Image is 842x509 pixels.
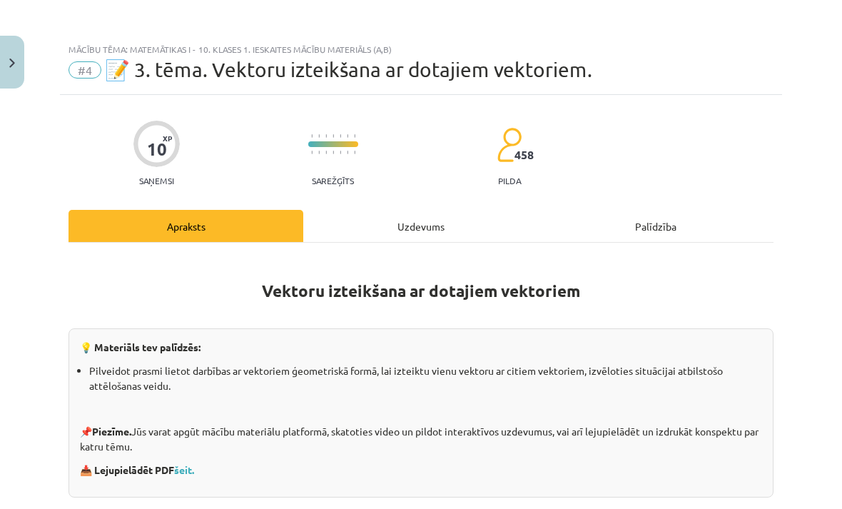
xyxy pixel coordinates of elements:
[497,127,522,163] img: students-c634bb4e5e11cddfef0936a35e636f08e4e9abd3cc4e673bd6f9a4125e45ecb1.svg
[333,134,334,138] img: icon-short-line-57e1e144782c952c97e751825c79c345078a6d821885a25fce030b3d8c18986b.svg
[354,134,355,138] img: icon-short-line-57e1e144782c952c97e751825c79c345078a6d821885a25fce030b3d8c18986b.svg
[539,210,773,242] div: Palīdzība
[318,151,320,154] img: icon-short-line-57e1e144782c952c97e751825c79c345078a6d821885a25fce030b3d8c18986b.svg
[92,425,131,438] strong: Piezīme.
[69,210,303,242] div: Apraksts
[80,463,196,476] strong: 📥 Lejupielādēt PDF
[498,176,521,186] p: pilda
[347,151,348,154] img: icon-short-line-57e1e144782c952c97e751825c79c345078a6d821885a25fce030b3d8c18986b.svg
[311,151,313,154] img: icon-short-line-57e1e144782c952c97e751825c79c345078a6d821885a25fce030b3d8c18986b.svg
[340,151,341,154] img: icon-short-line-57e1e144782c952c97e751825c79c345078a6d821885a25fce030b3d8c18986b.svg
[318,134,320,138] img: icon-short-line-57e1e144782c952c97e751825c79c345078a6d821885a25fce030b3d8c18986b.svg
[303,210,538,242] div: Uzdevums
[89,363,762,393] li: Pilveidot prasmi lietot darbības ar vektoriem ģeometriskā formā, lai izteiktu vienu vektoru ar ci...
[163,134,172,142] span: XP
[354,151,355,154] img: icon-short-line-57e1e144782c952c97e751825c79c345078a6d821885a25fce030b3d8c18986b.svg
[174,463,194,476] a: šeit.
[325,151,327,154] img: icon-short-line-57e1e144782c952c97e751825c79c345078a6d821885a25fce030b3d8c18986b.svg
[312,176,354,186] p: Sarežģīts
[333,151,334,154] img: icon-short-line-57e1e144782c952c97e751825c79c345078a6d821885a25fce030b3d8c18986b.svg
[311,134,313,138] img: icon-short-line-57e1e144782c952c97e751825c79c345078a6d821885a25fce030b3d8c18986b.svg
[147,139,167,159] div: 10
[69,61,101,79] span: #4
[105,58,592,81] span: 📝 3. tēma. Vektoru izteikšana ar dotajiem vektoriem.
[325,134,327,138] img: icon-short-line-57e1e144782c952c97e751825c79c345078a6d821885a25fce030b3d8c18986b.svg
[347,134,348,138] img: icon-short-line-57e1e144782c952c97e751825c79c345078a6d821885a25fce030b3d8c18986b.svg
[69,44,773,54] div: Mācību tēma: Matemātikas i - 10. klases 1. ieskaites mācību materiāls (a,b)
[9,59,15,68] img: icon-close-lesson-0947bae3869378f0d4975bcd49f059093ad1ed9edebbc8119c70593378902aed.svg
[80,424,762,454] p: 📌 Jūs varat apgūt mācību materiālu platformā, skatoties video un pildot interaktīvos uzdevumus, v...
[340,134,341,138] img: icon-short-line-57e1e144782c952c97e751825c79c345078a6d821885a25fce030b3d8c18986b.svg
[514,148,534,161] span: 458
[262,281,580,301] strong: Vektoru izteikšana ar dotajiem vektoriem
[133,176,180,186] p: Saņemsi
[80,341,201,353] strong: 💡 Materiāls tev palīdzēs:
